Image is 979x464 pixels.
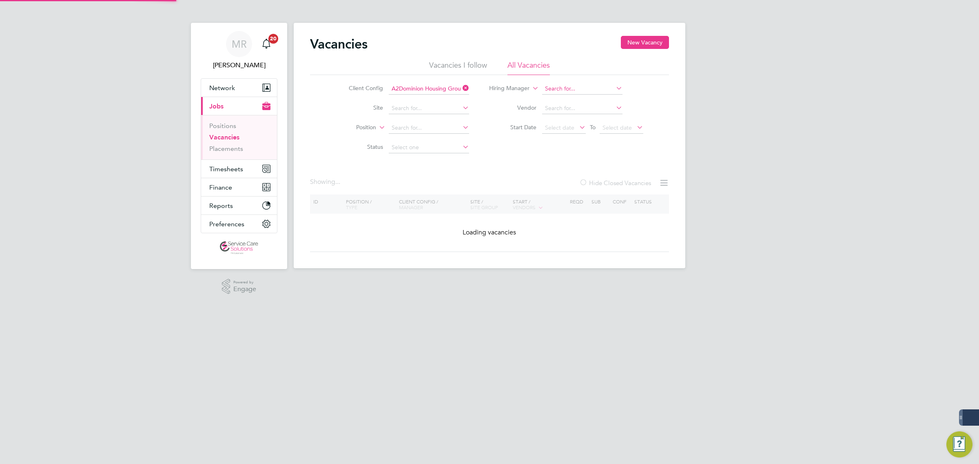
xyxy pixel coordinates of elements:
[222,279,257,294] a: Powered byEngage
[201,97,277,115] button: Jobs
[336,84,383,92] label: Client Config
[489,124,536,131] label: Start Date
[258,31,275,57] a: 20
[209,122,236,130] a: Positions
[602,124,632,131] span: Select date
[389,83,469,95] input: Search for...
[209,102,224,110] span: Jobs
[233,279,256,286] span: Powered by
[232,39,247,49] span: MR
[201,31,277,70] a: MR[PERSON_NAME]
[389,103,469,114] input: Search for...
[310,178,342,186] div: Showing
[201,79,277,97] button: Network
[209,133,239,141] a: Vacancies
[621,36,669,49] button: New Vacancy
[201,115,277,159] div: Jobs
[220,241,258,254] img: servicecare-logo-retina.png
[587,122,598,133] span: To
[209,145,243,152] a: Placements
[483,84,529,93] label: Hiring Manager
[542,103,622,114] input: Search for...
[209,165,243,173] span: Timesheets
[579,179,651,187] label: Hide Closed Vacancies
[389,142,469,153] input: Select one
[233,286,256,293] span: Engage
[209,202,233,210] span: Reports
[542,83,622,95] input: Search for...
[335,178,340,186] span: ...
[268,34,278,44] span: 20
[310,36,368,52] h2: Vacancies
[201,241,277,254] a: Go to home page
[201,215,277,233] button: Preferences
[389,122,469,134] input: Search for...
[545,124,574,131] span: Select date
[209,220,244,228] span: Preferences
[329,124,376,132] label: Position
[336,143,383,150] label: Status
[209,183,232,191] span: Finance
[507,60,550,75] li: All Vacancies
[336,104,383,111] label: Site
[209,84,235,92] span: Network
[201,60,277,70] span: Matt Robson
[201,160,277,178] button: Timesheets
[489,104,536,111] label: Vendor
[191,23,287,269] nav: Main navigation
[946,431,972,457] button: Engage Resource Center
[201,197,277,214] button: Reports
[429,60,487,75] li: Vacancies I follow
[201,178,277,196] button: Finance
